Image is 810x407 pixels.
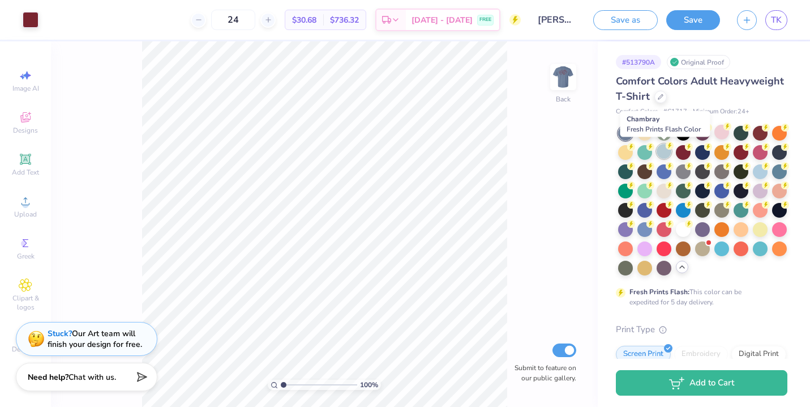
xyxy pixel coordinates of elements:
img: Back [552,66,575,88]
div: Chambray [620,111,710,137]
span: Comfort Colors Adult Heavyweight T-Shirt [616,74,784,103]
button: Save as [593,10,658,30]
div: # 513790A [616,55,661,69]
button: Add to Cart [616,370,787,396]
a: TK [765,10,787,30]
span: Comfort Colors [616,107,658,117]
div: Print Type [616,323,787,336]
span: Minimum Order: 24 + [693,107,749,117]
strong: Fresh Prints Flash: [629,287,689,296]
input: Untitled Design [529,9,585,31]
span: FREE [479,16,491,24]
span: Greek [17,252,35,261]
div: Back [556,94,571,104]
span: 100 % [360,380,378,390]
span: [DATE] - [DATE] [412,14,473,26]
span: Add Text [12,168,39,177]
div: Our Art team will finish your design for free. [48,328,142,350]
strong: Need help? [28,372,68,383]
span: Designs [13,126,38,135]
button: Save [666,10,720,30]
span: Decorate [12,345,39,354]
span: $30.68 [292,14,316,26]
span: $736.32 [330,14,359,26]
label: Submit to feature on our public gallery. [508,363,576,383]
div: Digital Print [731,346,786,363]
div: Screen Print [616,346,671,363]
span: TK [771,14,782,27]
span: Clipart & logos [6,294,45,312]
span: Image AI [12,84,39,93]
input: – – [211,10,255,30]
div: This color can be expedited for 5 day delivery. [629,287,769,307]
span: Chat with us. [68,372,116,383]
span: Upload [14,210,37,219]
span: Fresh Prints Flash Color [627,125,701,134]
strong: Stuck? [48,328,72,339]
div: Original Proof [667,55,730,69]
div: Embroidery [674,346,728,363]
